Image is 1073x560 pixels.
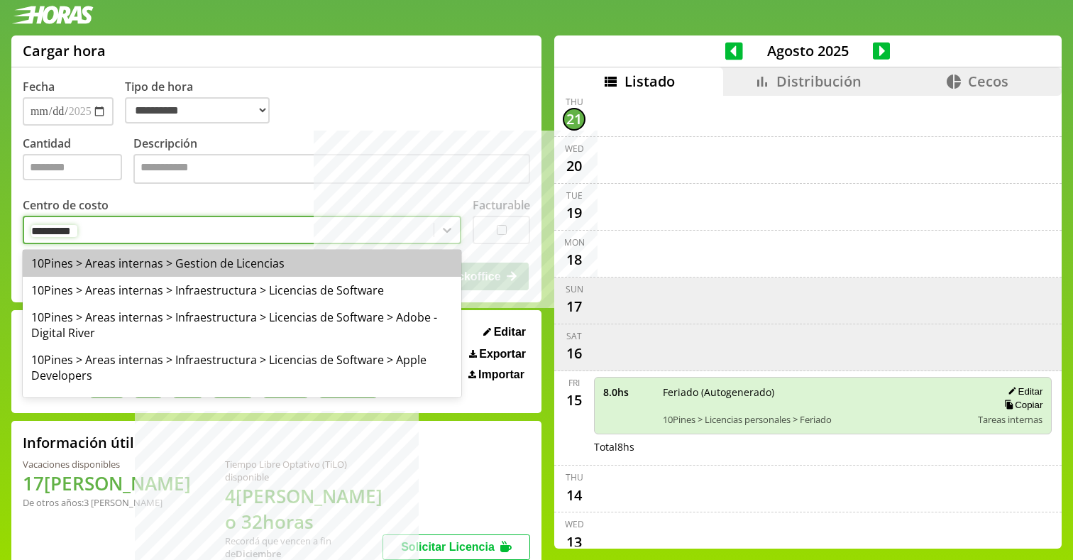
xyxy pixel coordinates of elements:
[23,389,461,416] div: 10Pines > Areas internas > Infraestructura > Licencias de Software > Bitwarden
[568,377,580,389] div: Fri
[23,154,122,180] input: Cantidad
[565,143,584,155] div: Wed
[564,236,585,248] div: Mon
[23,250,461,277] div: 10Pines > Areas internas > Gestion de Licencias
[566,330,582,342] div: Sat
[594,440,1052,454] div: Total 8 hs
[563,342,585,365] div: 16
[465,347,530,361] button: Exportar
[663,413,968,426] span: 10Pines > Licencias personales > Feriado
[566,283,583,295] div: Sun
[23,197,109,213] label: Centro de costo
[563,389,585,412] div: 15
[603,385,653,399] span: 8.0 hs
[401,541,495,553] span: Solicitar Licencia
[479,325,530,339] button: Editar
[473,197,530,213] label: Facturable
[743,41,873,60] span: Agosto 2025
[236,547,281,560] b: Diciembre
[23,277,461,304] div: 10Pines > Areas internas > Infraestructura > Licencias de Software
[1000,399,1042,411] button: Copiar
[563,248,585,271] div: 18
[494,326,526,339] span: Editar
[23,471,191,496] h1: 17 [PERSON_NAME]
[225,534,383,560] div: Recordá que vencen a fin de
[225,458,383,483] div: Tiempo Libre Optativo (TiLO) disponible
[23,458,191,471] div: Vacaciones disponibles
[663,385,968,399] span: Feriado (Autogenerado)
[563,295,585,318] div: 17
[23,304,461,346] div: 10Pines > Areas internas > Infraestructura > Licencias de Software > Adobe - Digital River
[624,72,675,91] span: Listado
[23,346,461,389] div: 10Pines > Areas internas > Infraestructura > Licencias de Software > Apple Developers
[23,41,106,60] h1: Cargar hora
[563,108,585,131] div: 21
[563,530,585,553] div: 13
[566,190,583,202] div: Tue
[563,202,585,224] div: 19
[125,97,270,123] select: Tipo de hora
[776,72,862,91] span: Distribución
[125,79,281,126] label: Tipo de hora
[566,96,583,108] div: Thu
[23,433,134,452] h2: Información útil
[133,154,530,184] textarea: Descripción
[1003,385,1042,397] button: Editar
[11,6,94,24] img: logotipo
[565,518,584,530] div: Wed
[479,348,526,361] span: Exportar
[23,136,133,187] label: Cantidad
[968,72,1008,91] span: Cecos
[23,79,55,94] label: Fecha
[554,96,1062,547] div: scrollable content
[563,155,585,177] div: 20
[225,483,383,534] h1: 4 [PERSON_NAME] o 32 horas
[563,483,585,506] div: 14
[383,534,530,560] button: Solicitar Licencia
[23,496,191,509] div: De otros años: 3 [PERSON_NAME]
[978,413,1042,426] span: Tareas internas
[566,471,583,483] div: Thu
[133,136,530,187] label: Descripción
[478,368,524,381] span: Importar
